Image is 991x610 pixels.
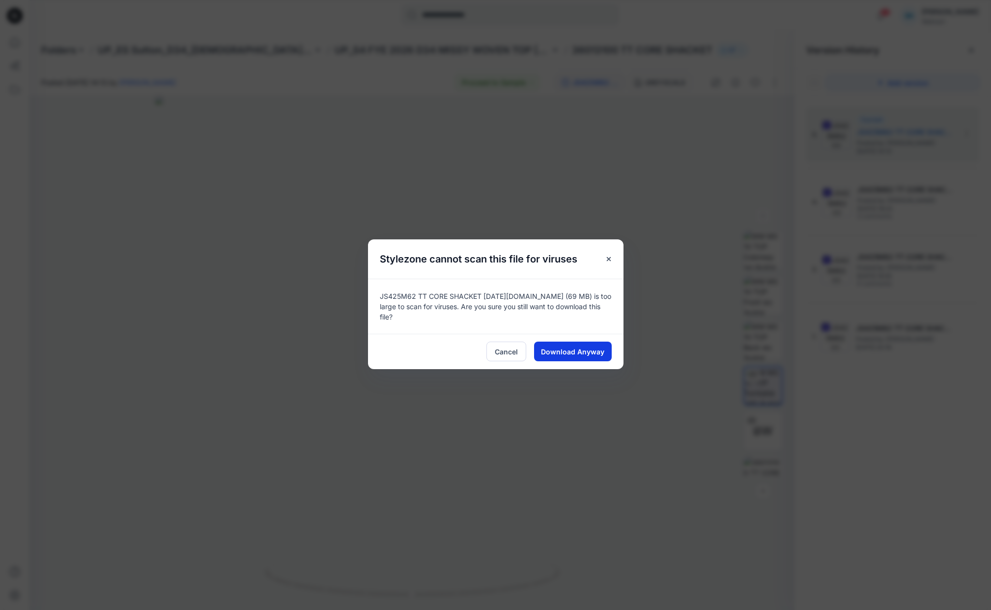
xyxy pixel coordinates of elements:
button: Cancel [486,342,526,361]
button: Close [600,250,618,268]
div: JS425M62 TT CORE SHACKET [DATE][DOMAIN_NAME] (69 MB) is too large to scan for viruses. Are you su... [368,279,623,334]
span: Download Anyway [541,347,604,357]
button: Download Anyway [534,342,612,361]
h5: Stylezone cannot scan this file for viruses [368,239,589,279]
span: Cancel [495,347,518,357]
